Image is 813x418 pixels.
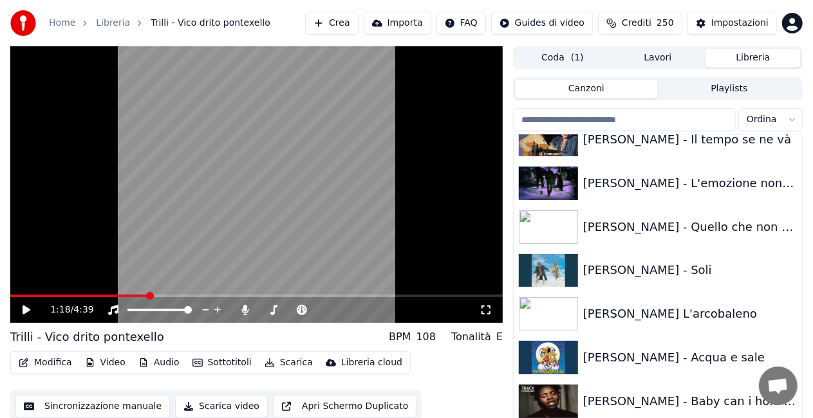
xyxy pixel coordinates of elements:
[515,49,610,68] button: Coda
[341,356,402,369] div: Libreria cloud
[747,113,777,126] span: Ordina
[273,395,416,418] button: Apri Schermo Duplicato
[133,354,185,372] button: Audio
[305,12,358,35] button: Crea
[364,12,431,35] button: Importa
[259,354,318,372] button: Scarica
[658,80,801,98] button: Playlists
[49,17,270,30] nav: breadcrumb
[583,305,797,323] div: [PERSON_NAME] L'arcobaleno
[49,17,75,30] a: Home
[175,395,268,418] button: Scarica video
[598,12,682,35] button: Crediti250
[416,329,436,345] div: 108
[515,80,658,98] button: Canzoni
[10,328,164,346] div: Trilli - Vico drito pontexello
[583,349,797,367] div: [PERSON_NAME] - Acqua e sale
[151,17,270,30] span: Trilli - Vico drito pontexello
[583,174,797,192] div: [PERSON_NAME] - L'emozione non ha voce
[73,304,93,316] span: 4:39
[14,354,77,372] button: Modifica
[451,329,491,345] div: Tonalità
[187,354,257,372] button: Sottotitoli
[80,354,131,372] button: Video
[711,17,769,30] div: Impostazioni
[50,304,70,316] span: 1:18
[15,395,170,418] button: Sincronizzazione manuale
[687,12,777,35] button: Impostazioni
[96,17,130,30] a: Libreria
[496,329,503,345] div: E
[610,49,706,68] button: Lavori
[436,12,486,35] button: FAQ
[706,49,801,68] button: Libreria
[389,329,411,345] div: BPM
[571,51,584,64] span: ( 1 )
[583,261,797,279] div: [PERSON_NAME] - Soli
[10,10,36,36] img: youka
[583,218,797,236] div: [PERSON_NAME] - Quello che non ti ho detto mai
[583,392,797,410] div: [PERSON_NAME] - Baby can i hold you
[50,304,81,316] div: /
[583,131,797,149] div: [PERSON_NAME] - Il tempo se ne và
[657,17,674,30] span: 250
[491,12,593,35] button: Guides di video
[622,17,651,30] span: Crediti
[759,367,798,405] div: Aprire la chat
